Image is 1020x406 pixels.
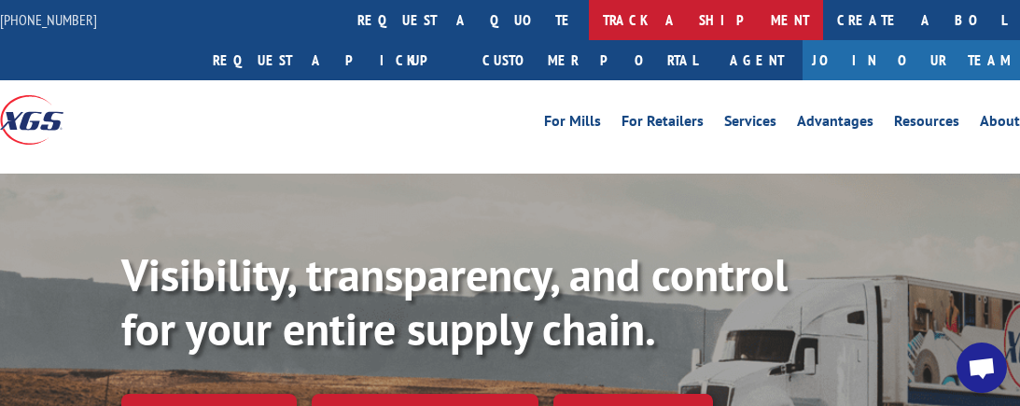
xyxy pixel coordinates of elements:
a: Resources [894,114,959,134]
a: Services [724,114,776,134]
div: Open chat [957,343,1007,393]
a: Request a pickup [199,40,468,80]
b: Visibility, transparency, and control for your entire supply chain. [121,245,788,357]
a: Agent [711,40,803,80]
a: About [980,114,1020,134]
a: For Retailers [622,114,704,134]
a: Customer Portal [468,40,711,80]
a: Advantages [797,114,873,134]
a: For Mills [544,114,601,134]
a: Join Our Team [803,40,1020,80]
